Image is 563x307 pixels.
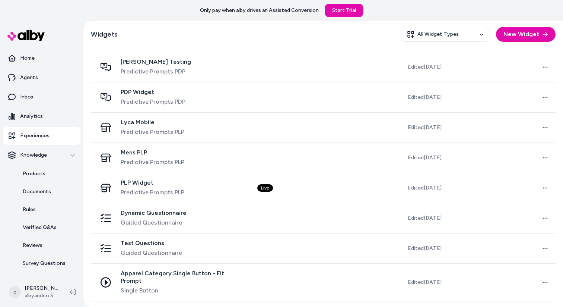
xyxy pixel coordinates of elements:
a: Products [15,165,80,183]
p: Reviews [23,242,42,249]
span: Apparel Category Single Button - Fit Prompt [121,270,245,285]
p: Inbox [20,93,34,101]
span: Predictive Prompts PDP [121,97,185,106]
h2: Widgets [91,29,118,40]
button: Knowledge [3,146,80,164]
p: [PERSON_NAME] [25,285,58,292]
span: Guided Questionnaire [121,248,182,257]
span: PDP Widget [121,88,185,96]
p: Documents [23,188,51,195]
button: New Widget [496,27,556,42]
span: Single Button [121,286,245,295]
span: Edited [DATE] [408,94,442,101]
span: PLP Widget [121,179,184,187]
span: Predictive Prompts PLP [121,128,184,137]
span: Predictive Prompts PLP [121,158,184,167]
p: Products [23,170,45,178]
button: c[PERSON_NAME]albyandco SolCon [4,280,64,304]
a: Survey Questions [15,254,80,272]
span: albyandco SolCon [25,292,58,300]
a: Home [3,49,80,67]
a: Reviews [15,236,80,254]
p: Only pay when alby drives an Assisted Conversion [200,7,319,14]
p: Agents [20,74,38,81]
p: Analytics [20,113,43,120]
span: Lyca Mobile [121,119,184,126]
span: c [9,286,21,298]
span: Edited [DATE] [408,63,442,71]
span: Edited [DATE] [408,184,442,192]
span: Edited [DATE] [408,245,442,252]
a: Start Trial [325,4,363,17]
span: Mens PLP [121,149,184,156]
span: Predictive Prompts PLP [121,188,184,197]
p: Experiences [20,132,50,140]
span: Dynamic Questionnaire [121,209,187,217]
a: Documents [15,183,80,201]
p: Survey Questions [23,260,66,267]
a: Rules [15,201,80,219]
a: Verified Q&As [15,219,80,236]
p: Rules [23,206,36,213]
span: Predictive Prompts PDP [121,67,191,76]
p: Home [20,54,35,62]
p: Knowledge [20,151,47,159]
span: Edited [DATE] [408,279,442,286]
div: Live [257,184,273,192]
span: Edited [DATE] [408,214,442,222]
span: Guided Questionnaire [121,218,187,227]
span: Test Questions [121,239,182,247]
a: Inbox [3,88,80,106]
a: Experiences [3,127,80,145]
a: Agents [3,69,80,87]
span: [PERSON_NAME] Testing [121,58,191,66]
a: Analytics [3,107,80,125]
span: Edited [DATE] [408,124,442,131]
img: alby Logo [7,30,45,41]
span: Edited [DATE] [408,154,442,162]
p: Verified Q&As [23,224,57,231]
button: All Widget Types [401,27,490,42]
